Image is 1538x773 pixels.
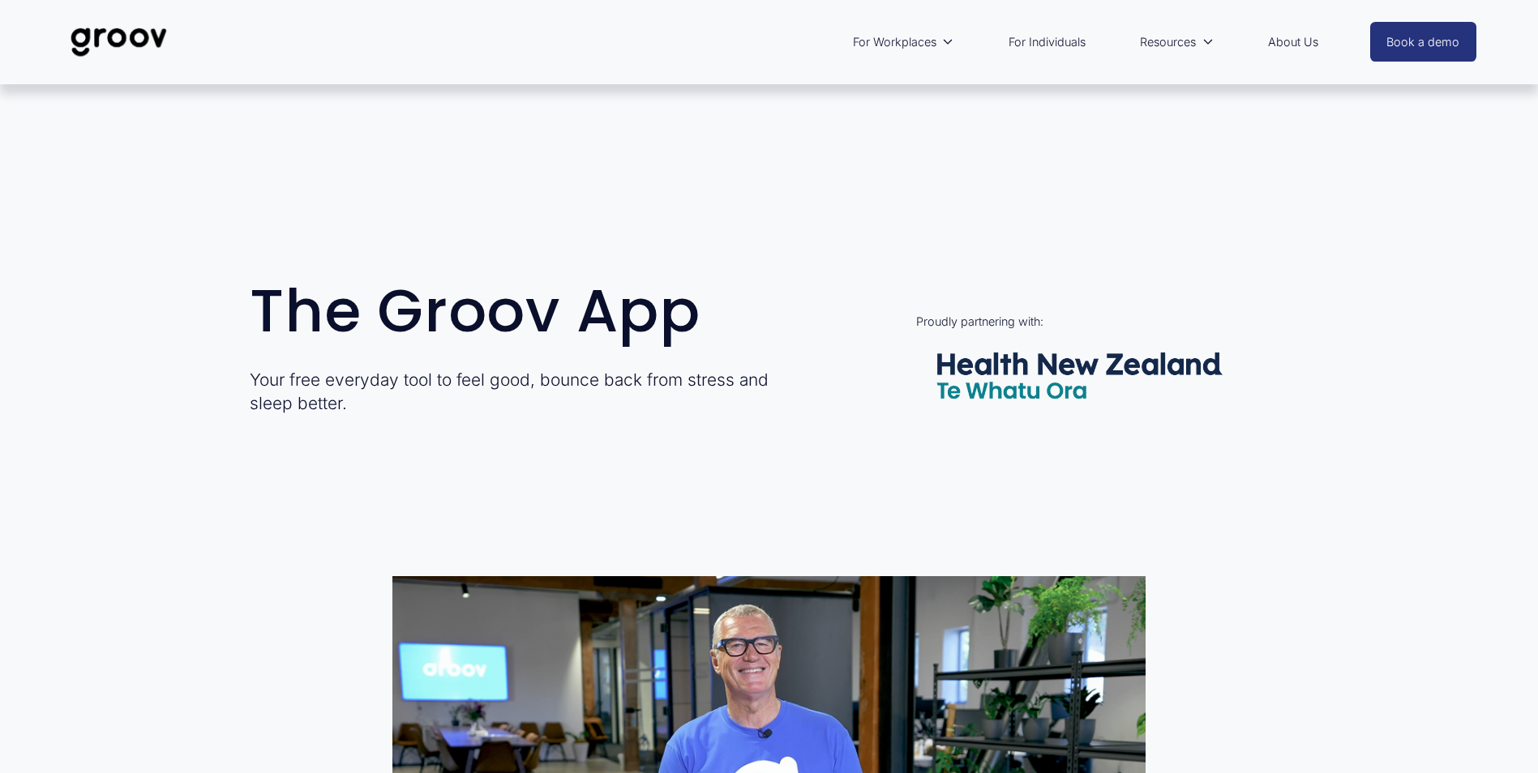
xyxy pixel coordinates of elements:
span: For Workplaces [853,32,936,53]
span: Resources [1140,32,1196,53]
h1: The Groov App [250,280,812,342]
a: For Individuals [1000,23,1094,61]
a: About Us [1260,23,1326,61]
img: Groov | Unlock Human Potential at Work and in Life [62,15,176,69]
a: folder dropdown [1132,23,1222,61]
a: folder dropdown [845,23,962,61]
p: Your free everyday tool to feel good, bounce back from stress and sleep better. [250,368,812,415]
a: Book a demo [1370,22,1477,62]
